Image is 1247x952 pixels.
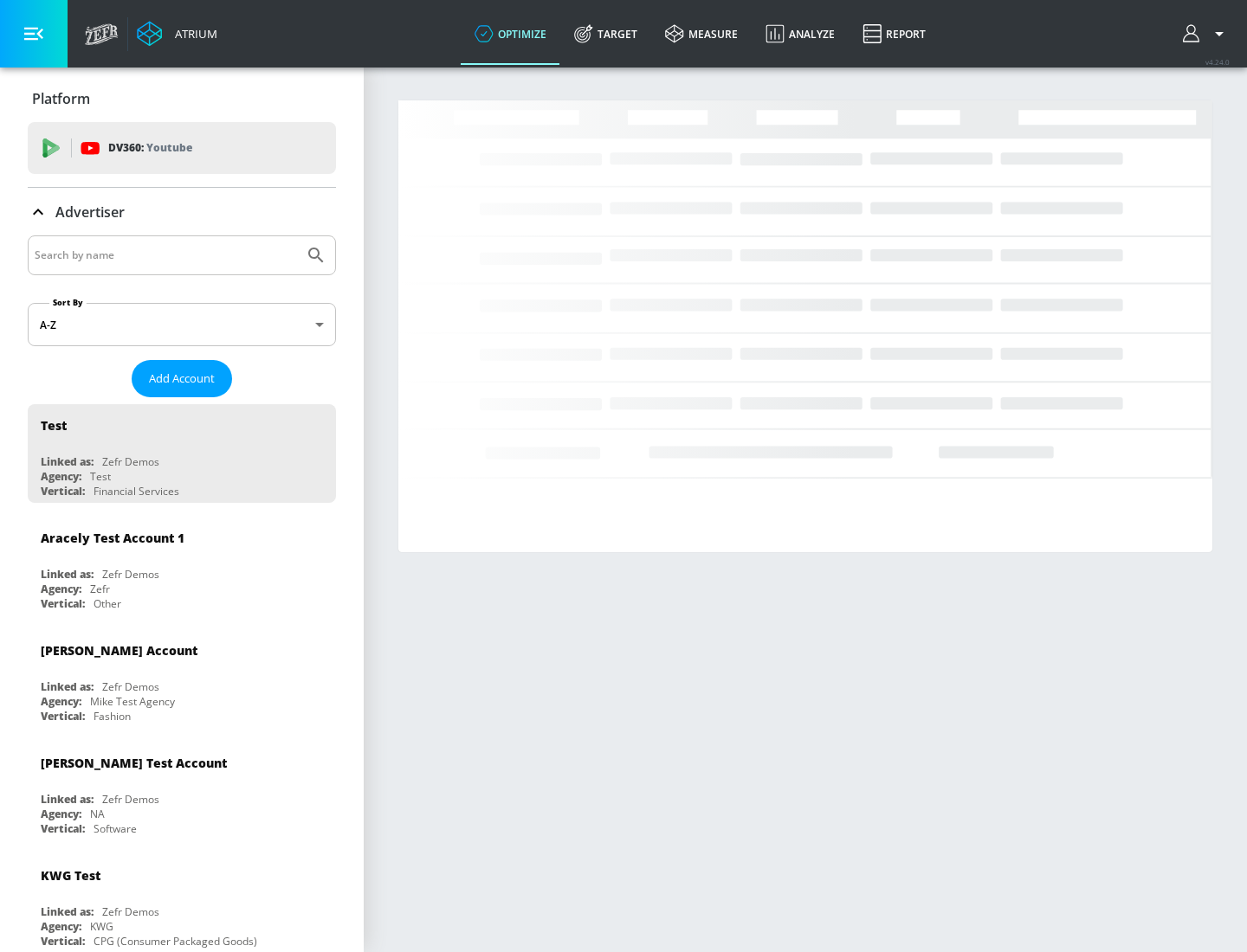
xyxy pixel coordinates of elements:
p: Advertiser [55,203,125,222]
a: measure [651,3,752,65]
div: Test [90,469,111,484]
div: Atrium [168,26,217,42]
div: TestLinked as:Zefr DemosAgency:TestVertical:Financial Services [28,404,336,503]
div: Vertical: [41,484,85,499]
div: [PERSON_NAME] Test AccountLinked as:Zefr DemosAgency:NAVertical:Software [28,742,336,840]
a: Report [849,3,940,65]
div: Agency: [41,469,81,484]
div: [PERSON_NAME] AccountLinked as:Zefr DemosAgency:Mike Test AgencyVertical:Fashion [28,629,336,728]
div: Linked as: [41,679,94,694]
div: Agency: [41,919,81,934]
div: Zefr [90,582,110,596]
button: Add Account [132,360,232,397]
a: Atrium [137,21,217,47]
div: Linked as: [41,454,94,469]
div: Linked as: [41,567,94,582]
div: Linked as: [41,904,94,919]
div: A-Z [28,303,336,346]
div: Zefr Demos [102,454,159,469]
a: Target [560,3,651,65]
div: Test [41,417,67,434]
div: Aracely Test Account 1Linked as:Zefr DemosAgency:ZefrVertical:Other [28,517,336,615]
div: KWG [90,919,113,934]
div: CPG (Consumer Packaged Goods) [94,934,257,949]
p: DV360: [108,138,192,158]
div: Zefr Demos [102,679,159,694]
div: Aracely Test Account 1 [41,530,184,546]
div: Fashion [94,709,131,724]
span: Add Account [149,369,215,389]
div: Advertiser [28,188,336,236]
div: [PERSON_NAME] Account [41,642,197,659]
a: optimize [461,3,560,65]
div: Vertical: [41,821,85,836]
div: Linked as: [41,792,94,807]
div: Other [94,596,121,611]
div: Agency: [41,807,81,821]
div: Zefr Demos [102,567,159,582]
div: [PERSON_NAME] Test Account [41,755,227,771]
div: NA [90,807,105,821]
div: Software [94,821,137,836]
div: Vertical: [41,596,85,611]
div: KWG Test [41,867,100,884]
label: Sort By [49,297,87,308]
div: Agency: [41,694,81,709]
div: Agency: [41,582,81,596]
div: Vertical: [41,934,85,949]
div: Mike Test Agency [90,694,175,709]
p: Platform [32,89,90,108]
div: Platform [28,74,336,123]
div: Zefr Demos [102,792,159,807]
input: Search by name [35,244,297,267]
p: Youtube [146,138,192,157]
div: Financial Services [94,484,179,499]
span: v 4.24.0 [1205,57,1230,67]
div: Vertical: [41,709,85,724]
div: DV360: Youtube [28,122,336,174]
div: Zefr Demos [102,904,159,919]
a: Analyze [752,3,849,65]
